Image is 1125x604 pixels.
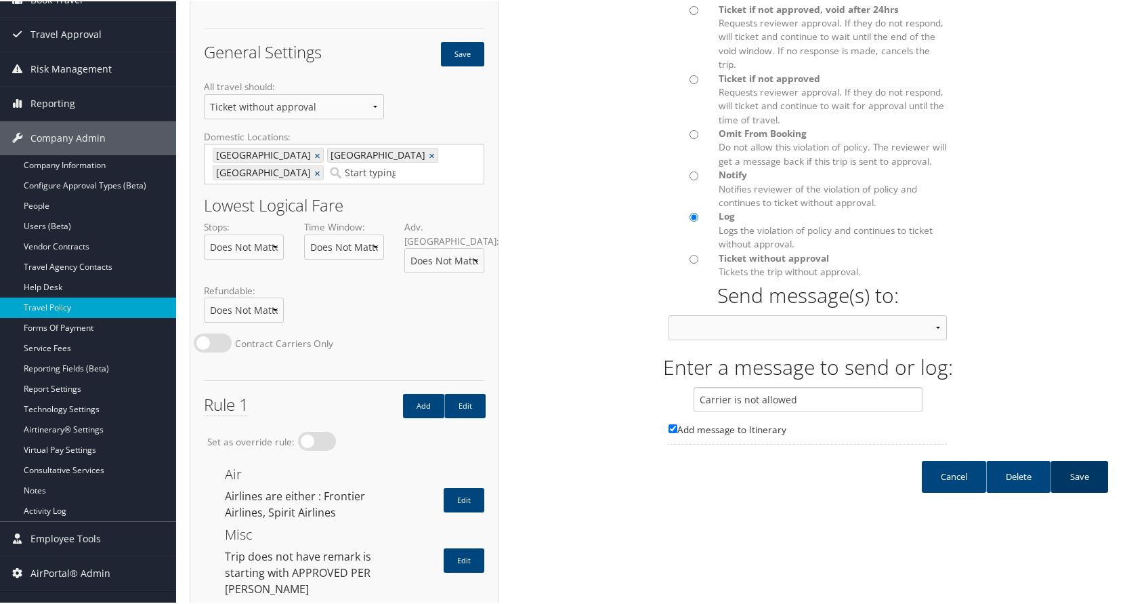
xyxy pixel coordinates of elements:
a: Edit [444,392,486,417]
label: Contract Carriers Only [235,336,333,349]
h3: Misc [225,527,484,540]
a: × [314,165,323,178]
h2: General Settings [204,43,334,59]
a: Edit [444,487,484,511]
h1: Send message(s) to: [668,280,947,308]
label: All travel should: [204,79,384,128]
label: Do not allow this violation of policy. The reviewer will get a message back if this trip is sent ... [719,125,948,167]
label: Logs the violation of policy and continues to ticket without approval. [719,208,948,249]
label: Time Window: [304,219,384,268]
span: Log [719,208,735,221]
a: Add [403,392,444,417]
label: Adv. [GEOGRAPHIC_DATA]: [404,219,484,283]
select: Refundable: [204,296,284,321]
label: Domestic Locations: [204,129,484,194]
a: Cancel [922,460,986,491]
div: Trip does not have remark is starting with APPROVED PER [PERSON_NAME] [215,547,402,596]
a: Save [1050,460,1108,491]
span: Ticket without approval [719,250,829,263]
span: Rule 1 [204,392,249,415]
label: Stops: [204,219,284,268]
span: [GEOGRAPHIC_DATA] [213,165,311,178]
span: AirPortal® Admin [30,555,110,589]
select: All travel should: [204,93,384,118]
div: Airlines are either : Frontier Airlines, Spirit Airlines [215,487,402,519]
span: Risk Management [30,51,112,85]
h2: Lowest Logical Fare [204,196,484,212]
h3: Air [225,466,484,480]
span: Company Admin [30,120,106,154]
label: Set as override rule: [207,434,295,447]
select: Adv. [GEOGRAPHIC_DATA]: [404,247,484,272]
input: Please leave this blank if you are unsure. Add message to Itinerary [668,423,677,432]
span: Ticket if not approved [719,71,820,83]
label: Requests reviewer approval. If they do not respond, will ticket and continue to wait for approval... [719,71,948,126]
select: Time Window: [304,233,384,258]
span: [GEOGRAPHIC_DATA] [213,147,311,161]
span: [GEOGRAPHIC_DATA] [328,147,425,161]
label: Refundable: [204,283,284,332]
span: Employee Tools [30,521,101,555]
span: Reporting [30,85,75,119]
a: × [429,147,438,161]
button: Save [441,41,484,65]
span: Notify [719,167,747,180]
span: Omit From Booking [719,125,807,138]
a: Edit [444,547,484,571]
a: Delete [986,460,1050,491]
span: Travel Approval [30,16,102,50]
label: Tickets the trip without approval. [719,250,948,278]
label: Requests reviewer approval. If they do not respond, will ticket and continue to wait until the en... [719,1,948,71]
label: Please leave this blank if you are unsure. [668,422,947,443]
input: Domestic Locations:[GEOGRAPHIC_DATA]×[GEOGRAPHIC_DATA]×[GEOGRAPHIC_DATA]× [327,165,405,178]
a: × [314,147,323,161]
span: Ticket if not approved, void after 24hrs [719,1,899,14]
h1: Enter a message to send or log: [498,352,1117,380]
select: Stops: [204,233,284,258]
label: Notifies reviewer of the violation of policy and continues to ticket without approval. [719,167,948,208]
